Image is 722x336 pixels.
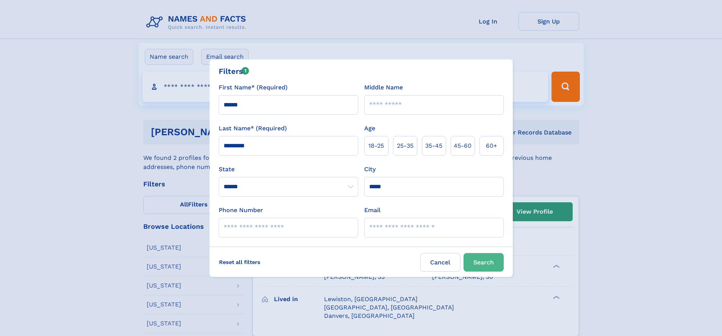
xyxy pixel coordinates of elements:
[364,124,375,133] label: Age
[219,66,249,77] div: Filters
[219,206,263,215] label: Phone Number
[420,253,460,272] label: Cancel
[454,141,471,150] span: 45‑60
[464,253,504,272] button: Search
[214,253,265,271] label: Reset all filters
[219,83,288,92] label: First Name* (Required)
[219,165,358,174] label: State
[364,206,381,215] label: Email
[397,141,413,150] span: 25‑35
[219,124,287,133] label: Last Name* (Required)
[425,141,442,150] span: 35‑45
[364,165,376,174] label: City
[486,141,497,150] span: 60+
[364,83,403,92] label: Middle Name
[368,141,384,150] span: 18‑25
